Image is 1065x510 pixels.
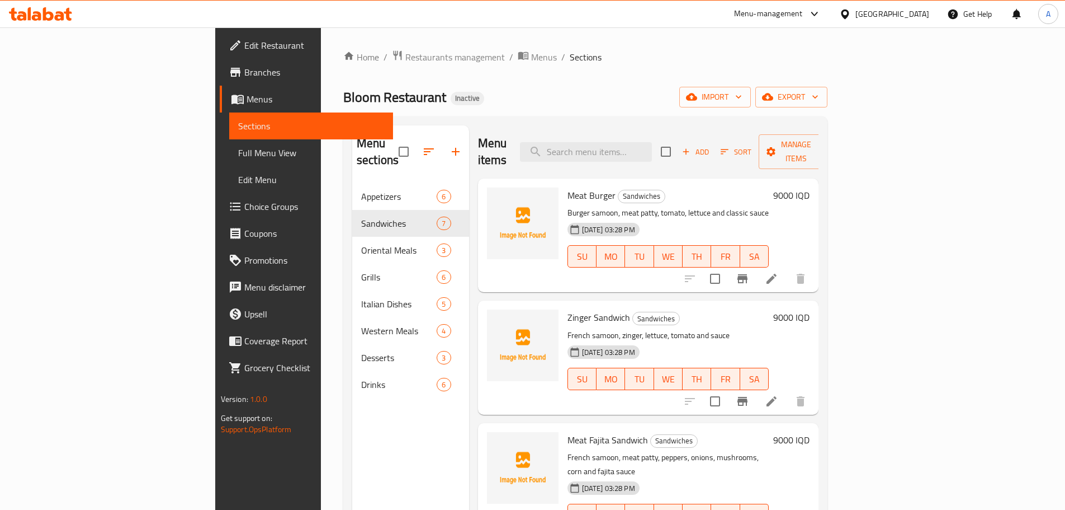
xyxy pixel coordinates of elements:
span: TH [687,371,707,387]
a: Edit menu item [765,272,778,286]
button: delete [787,265,814,292]
button: Add section [442,138,469,165]
span: 5 [437,299,450,310]
span: 6 [437,380,450,390]
div: items [437,190,451,203]
span: Sandwiches [618,190,665,203]
span: 6 [437,272,450,283]
button: TU [625,245,654,268]
div: Inactive [451,92,484,105]
div: Grills6 [352,264,469,291]
span: [DATE] 03:28 PM [578,224,640,235]
span: Menu disclaimer [244,280,384,294]
input: search [520,142,652,162]
a: Coupons [220,220,393,247]
span: Edit Menu [238,173,384,186]
button: TH [683,368,711,390]
span: Edit Restaurant [244,39,384,52]
li: / [509,50,513,64]
span: Branches [244,65,384,79]
a: Edit menu item [765,395,778,408]
a: Edit Restaurant [220,32,393,59]
button: SU [567,368,597,390]
button: export [755,87,827,107]
div: Desserts3 [352,344,469,371]
span: 3 [437,245,450,256]
button: WE [654,368,683,390]
span: SA [745,249,764,265]
img: Zinger Sandwich [487,310,558,381]
div: Drinks6 [352,371,469,398]
span: Select to update [703,267,727,291]
a: Coverage Report [220,327,393,354]
div: items [437,297,451,311]
h6: 9000 IQD [773,432,810,448]
span: SU [572,371,592,387]
div: Menu-management [734,7,803,21]
span: Version: [221,392,248,406]
span: Choice Groups [244,200,384,213]
span: 7 [437,218,450,229]
span: TU [629,249,649,265]
button: FR [711,245,740,268]
span: Inactive [451,93,484,103]
a: Promotions [220,247,393,274]
span: A [1046,8,1050,20]
span: SA [745,371,764,387]
p: Burger samoon, meat patty, tomato, lettuce and classic sauce [567,206,769,220]
div: items [437,351,451,364]
span: WE [659,371,678,387]
a: Upsell [220,301,393,327]
a: Branches [220,59,393,86]
div: items [437,217,451,230]
span: Restaurants management [405,50,505,64]
span: Full Menu View [238,146,384,160]
span: Desserts [361,351,437,364]
span: Zinger Sandwich [567,309,630,326]
span: Meat Fajita Sandwich [567,432,648,448]
span: MO [601,249,621,265]
div: Italian Dishes5 [352,291,469,317]
div: Drinks [361,378,437,391]
button: Branch-specific-item [729,388,756,415]
button: SA [740,245,769,268]
span: 3 [437,353,450,363]
span: Coupons [244,227,384,240]
span: FR [716,249,735,265]
button: TU [625,368,654,390]
span: Select all sections [392,140,415,163]
button: import [679,87,751,107]
img: Meat Burger [487,188,558,259]
button: WE [654,245,683,268]
div: Appetizers [361,190,437,203]
span: Meat Burger [567,187,616,204]
button: MO [597,245,625,268]
a: Full Menu View [229,139,393,166]
span: Select to update [703,390,727,413]
a: Edit Menu [229,166,393,193]
p: French samoon, zinger, lettuce, tomato and sauce [567,329,769,343]
button: Sort [718,143,754,161]
span: Grills [361,270,437,284]
h2: Menu items [478,135,507,169]
div: Sandwiches7 [352,210,469,237]
span: [DATE] 03:28 PM [578,347,640,358]
button: Manage items [759,134,834,169]
span: Western Meals [361,324,437,338]
span: Sandwiches [633,312,679,325]
span: TH [687,249,707,265]
span: Manage items [768,138,825,166]
button: SA [740,368,769,390]
div: Oriental Meals3 [352,237,469,264]
p: French samoon, meat patty, peppers, onions, mushrooms, corn and fajita sauce [567,451,769,479]
span: Sections [570,50,602,64]
li: / [561,50,565,64]
span: Oriental Meals [361,244,437,257]
button: Add [678,143,713,161]
span: Sections [238,119,384,133]
span: SU [572,249,592,265]
button: TH [683,245,711,268]
button: delete [787,388,814,415]
a: Menus [220,86,393,113]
